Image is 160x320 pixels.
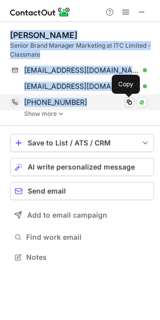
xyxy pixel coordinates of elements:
span: Add to email campaign [27,211,107,219]
div: Senior Brand Manager Marketing at ITC Limited - Classmate [10,41,154,59]
button: save-profile-one-click [10,134,154,152]
span: AI write personalized message [28,163,135,171]
a: Show more [24,110,154,117]
img: Whatsapp [139,99,145,105]
span: [PHONE_NUMBER] [24,98,87,107]
div: Save to List / ATS / CRM [28,139,136,147]
div: [PERSON_NAME] [10,30,77,40]
button: Find work email [10,230,154,244]
span: [EMAIL_ADDRESS][DOMAIN_NAME] [24,66,139,75]
img: - [58,110,64,117]
button: Notes [10,250,154,264]
span: Find work email [26,233,150,242]
button: Send email [10,182,154,200]
button: Add to email campaign [10,206,154,224]
span: Notes [26,253,150,262]
span: [EMAIL_ADDRESS][DOMAIN_NAME] [24,82,139,91]
img: ContactOut v5.3.10 [10,6,70,18]
span: Send email [28,187,66,195]
button: AI write personalized message [10,158,154,176]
